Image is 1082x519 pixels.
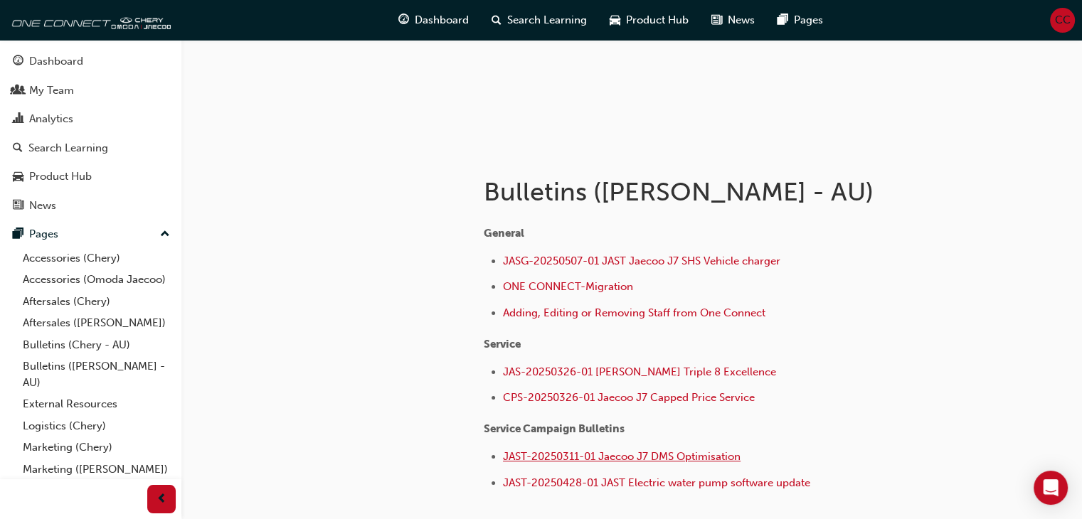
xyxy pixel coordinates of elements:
a: guage-iconDashboard [387,6,480,35]
img: oneconnect [7,6,171,34]
div: News [29,198,56,214]
a: JASG-20250507-01 JAST Jaecoo J7 SHS Vehicle charger [503,255,780,267]
a: JAST-20250428-01 JAST Electric water pump software update [503,476,810,489]
span: car-icon [13,171,23,183]
div: Product Hub [29,168,92,185]
a: Accessories (Chery) [17,247,176,269]
button: Pages [6,221,176,247]
span: prev-icon [157,491,167,508]
a: JAS-20250326-01 [PERSON_NAME] Triple 8 Excellence [503,365,776,378]
a: search-iconSearch Learning [480,6,598,35]
a: Search Learning [6,135,176,161]
a: My Team [6,77,176,104]
span: search-icon [13,142,23,155]
a: Dashboard [6,48,176,75]
a: pages-iconPages [766,6,834,35]
a: Adding, Editing or Removing Staff from One Connect [503,306,765,319]
span: pages-icon [13,228,23,241]
h1: Bulletins ([PERSON_NAME] - AU) [484,176,950,208]
a: Accessories (Omoda Jaecoo) [17,269,176,291]
span: guage-icon [13,55,23,68]
div: My Team [29,82,74,99]
a: Marketing (Chery) [17,437,176,459]
span: pages-icon [778,11,788,29]
span: General [484,227,524,240]
div: Analytics [29,111,73,127]
span: CC [1055,12,1071,28]
a: Logistics (Chery) [17,415,176,437]
span: people-icon [13,85,23,97]
span: chart-icon [13,113,23,126]
a: news-iconNews [700,6,766,35]
span: Pages [794,12,823,28]
span: news-icon [711,11,722,29]
a: ONE CONNECT-Migration [503,280,633,293]
a: External Resources [17,393,176,415]
a: Product Hub [6,164,176,190]
a: News [6,193,176,219]
a: Aftersales (Chery) [17,291,176,313]
span: Service [484,338,521,351]
span: Product Hub [626,12,689,28]
span: up-icon [160,225,170,244]
span: Service Campaign Bulletins [484,422,625,435]
div: Pages [29,226,58,242]
div: Open Intercom Messenger [1034,471,1068,505]
span: Search Learning [507,12,587,28]
a: Analytics [6,106,176,132]
a: car-iconProduct Hub [598,6,700,35]
span: News [728,12,755,28]
a: CPS-20250326-01 Jaecoo J7 Capped Price Service [503,391,755,404]
div: Dashboard [29,53,83,70]
span: Dashboard [415,12,469,28]
button: DashboardMy TeamAnalyticsSearch LearningProduct HubNews [6,46,176,221]
button: CC [1050,8,1075,33]
a: JAST-20250311-01 Jaecoo J7 DMS Optimisation [503,450,741,463]
a: Bulletins ([PERSON_NAME] - AU) [17,355,176,393]
span: car-icon [610,11,620,29]
span: search-icon [492,11,502,29]
span: news-icon [13,200,23,213]
span: guage-icon [398,11,409,29]
a: Bulletins (Chery - AU) [17,334,176,356]
div: Search Learning [28,140,108,156]
a: Marketing ([PERSON_NAME]) [17,459,176,481]
a: Aftersales ([PERSON_NAME]) [17,312,176,334]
